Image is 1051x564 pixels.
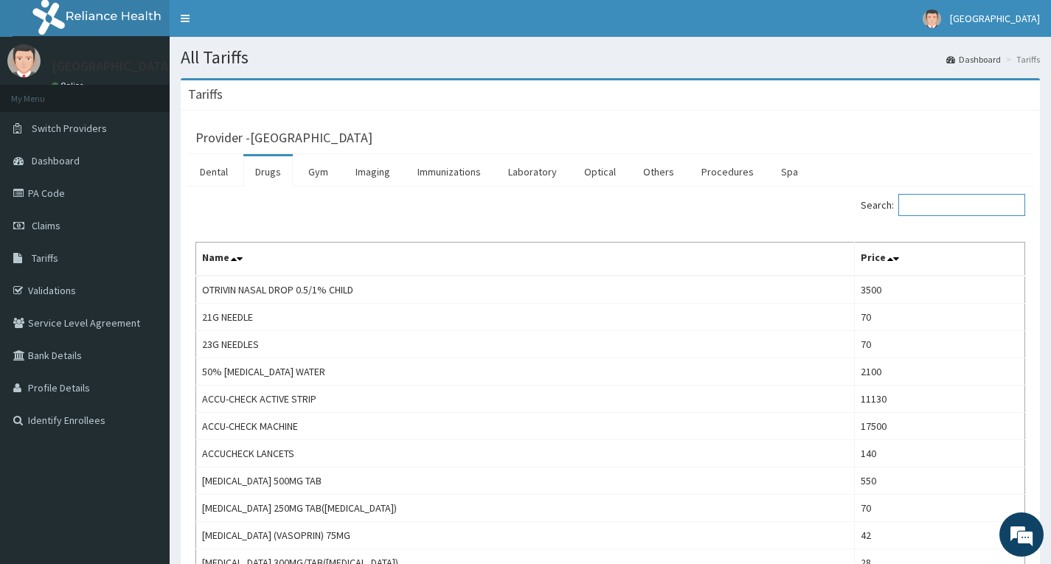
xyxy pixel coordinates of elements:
[196,304,855,331] td: 21G NEEDLE
[854,243,1024,276] th: Price
[854,331,1024,358] td: 70
[923,10,941,28] img: User Image
[32,251,58,265] span: Tariffs
[196,358,855,386] td: 50% [MEDICAL_DATA] WATER
[854,413,1024,440] td: 17500
[946,53,1001,66] a: Dashboard
[188,88,223,101] h3: Tariffs
[572,156,628,187] a: Optical
[32,122,107,135] span: Switch Providers
[854,386,1024,413] td: 11130
[344,156,402,187] a: Imaging
[243,156,293,187] a: Drugs
[52,80,87,91] a: Online
[690,156,766,187] a: Procedures
[196,331,855,358] td: 23G NEEDLES
[196,522,855,549] td: [MEDICAL_DATA] (VASOPRIN) 75MG
[195,131,372,145] h3: Provider - [GEOGRAPHIC_DATA]
[32,154,80,167] span: Dashboard
[196,243,855,276] th: Name
[7,44,41,77] img: User Image
[406,156,493,187] a: Immunizations
[854,522,1024,549] td: 42
[196,276,855,304] td: OTRIVIN NASAL DROP 0.5/1% CHILD
[196,413,855,440] td: ACCU-CHECK MACHINE
[854,440,1024,467] td: 140
[296,156,340,187] a: Gym
[188,156,240,187] a: Dental
[854,358,1024,386] td: 2100
[32,219,60,232] span: Claims
[854,495,1024,522] td: 70
[196,467,855,495] td: [MEDICAL_DATA] 500MG TAB
[854,276,1024,304] td: 3500
[1002,53,1040,66] li: Tariffs
[196,386,855,413] td: ACCU-CHECK ACTIVE STRIP
[854,304,1024,331] td: 70
[950,12,1040,25] span: [GEOGRAPHIC_DATA]
[181,48,1040,67] h1: All Tariffs
[631,156,686,187] a: Others
[854,467,1024,495] td: 550
[898,194,1025,216] input: Search:
[496,156,569,187] a: Laboratory
[196,495,855,522] td: [MEDICAL_DATA] 250MG TAB([MEDICAL_DATA])
[861,194,1025,216] label: Search:
[52,60,173,73] p: [GEOGRAPHIC_DATA]
[196,440,855,467] td: ACCUCHECK LANCETS
[769,156,810,187] a: Spa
